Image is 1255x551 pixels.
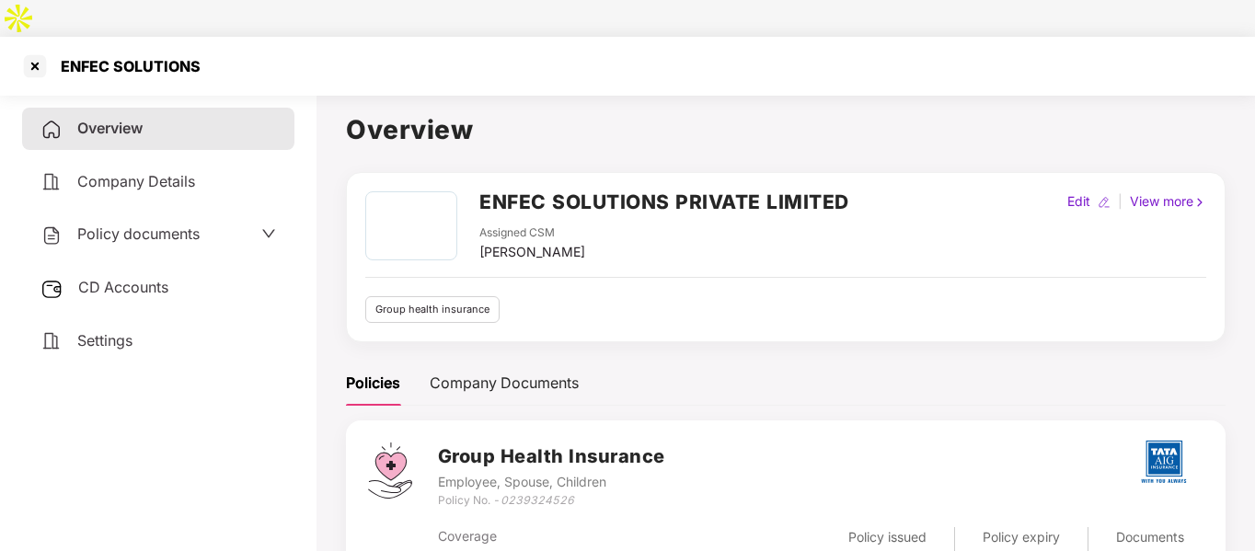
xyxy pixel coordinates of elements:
div: Group health insurance [365,296,500,323]
h2: ENFEC SOLUTIONS PRIVATE LIMITED [479,187,849,217]
span: CD Accounts [78,278,168,296]
h3: Group Health Insurance [438,442,665,471]
div: Policy No. - [438,492,665,510]
span: Settings [77,331,132,350]
span: Company Details [77,172,195,190]
img: svg+xml;base64,PHN2ZyB4bWxucz0iaHR0cDovL3d3dy53My5vcmcvMjAwMC9zdmciIHdpZHRoPSIyNCIgaGVpZ2h0PSIyNC... [40,224,63,247]
img: rightIcon [1193,196,1206,209]
img: editIcon [1098,196,1111,209]
h1: Overview [346,109,1226,150]
img: svg+xml;base64,PHN2ZyB4bWxucz0iaHR0cDovL3d3dy53My5vcmcvMjAwMC9zdmciIHdpZHRoPSIyNCIgaGVpZ2h0PSIyNC... [40,171,63,193]
div: ENFEC SOLUTIONS [50,57,201,75]
span: Policy documents [77,224,200,243]
div: Coverage [438,526,693,546]
div: Edit [1064,191,1094,212]
div: Documents [1116,527,1194,547]
img: tatag.png [1132,430,1196,494]
div: View more [1126,191,1210,212]
div: [PERSON_NAME] [479,242,585,262]
div: Policy expiry [983,527,1060,547]
div: Company Documents [430,372,579,395]
img: svg+xml;base64,PHN2ZyB4bWxucz0iaHR0cDovL3d3dy53My5vcmcvMjAwMC9zdmciIHdpZHRoPSIyNCIgaGVpZ2h0PSIyNC... [40,119,63,141]
i: 0239324526 [501,493,574,507]
img: svg+xml;base64,PHN2ZyB3aWR0aD0iMjUiIGhlaWdodD0iMjQiIHZpZXdCb3g9IjAgMCAyNSAyNCIgZmlsbD0ibm9uZSIgeG... [40,278,63,300]
img: svg+xml;base64,PHN2ZyB4bWxucz0iaHR0cDovL3d3dy53My5vcmcvMjAwMC9zdmciIHdpZHRoPSI0Ny43MTQiIGhlaWdodD... [368,442,412,499]
div: Employee, Spouse, Children [438,472,665,492]
span: down [261,226,276,241]
div: | [1114,191,1126,212]
div: Policy issued [848,527,927,547]
div: Policies [346,372,400,395]
img: svg+xml;base64,PHN2ZyB4bWxucz0iaHR0cDovL3d3dy53My5vcmcvMjAwMC9zdmciIHdpZHRoPSIyNCIgaGVpZ2h0PSIyNC... [40,330,63,352]
div: Assigned CSM [479,224,585,242]
span: Overview [77,119,143,137]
